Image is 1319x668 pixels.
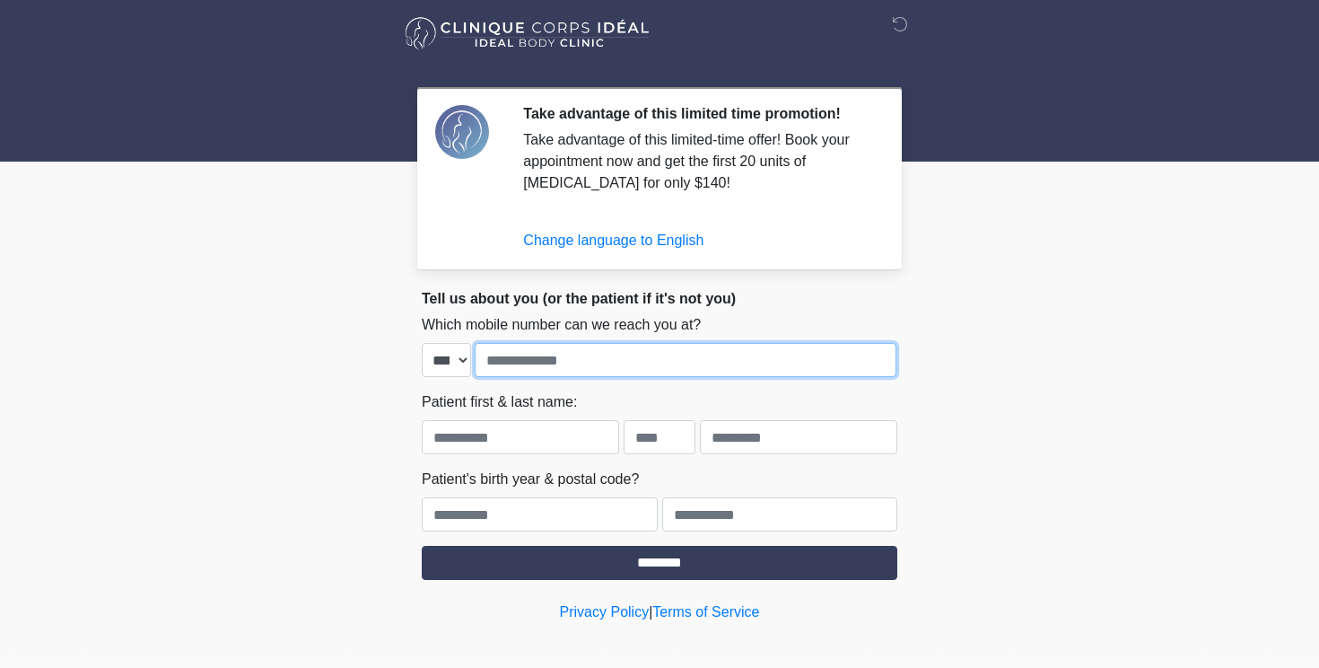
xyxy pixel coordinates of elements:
[652,604,759,620] a: Terms of Service
[422,290,897,307] h2: Tell us about you (or the patient if it's not you)
[649,604,652,620] a: |
[422,391,577,413] label: Patient first & last name:
[523,233,703,248] a: Change language to English
[404,13,651,54] img: Ideal Body Clinic Logo
[422,469,639,490] label: Patient's birth year & postal code?
[435,105,489,159] img: Agent Avatar
[560,604,650,620] a: Privacy Policy
[523,129,870,194] div: Take advantage of this limited-time offer! Book your appointment now and get the first 20 units o...
[523,105,870,122] h2: Take advantage of this limited time promotion!
[422,314,701,336] label: Which mobile number can we reach you at?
